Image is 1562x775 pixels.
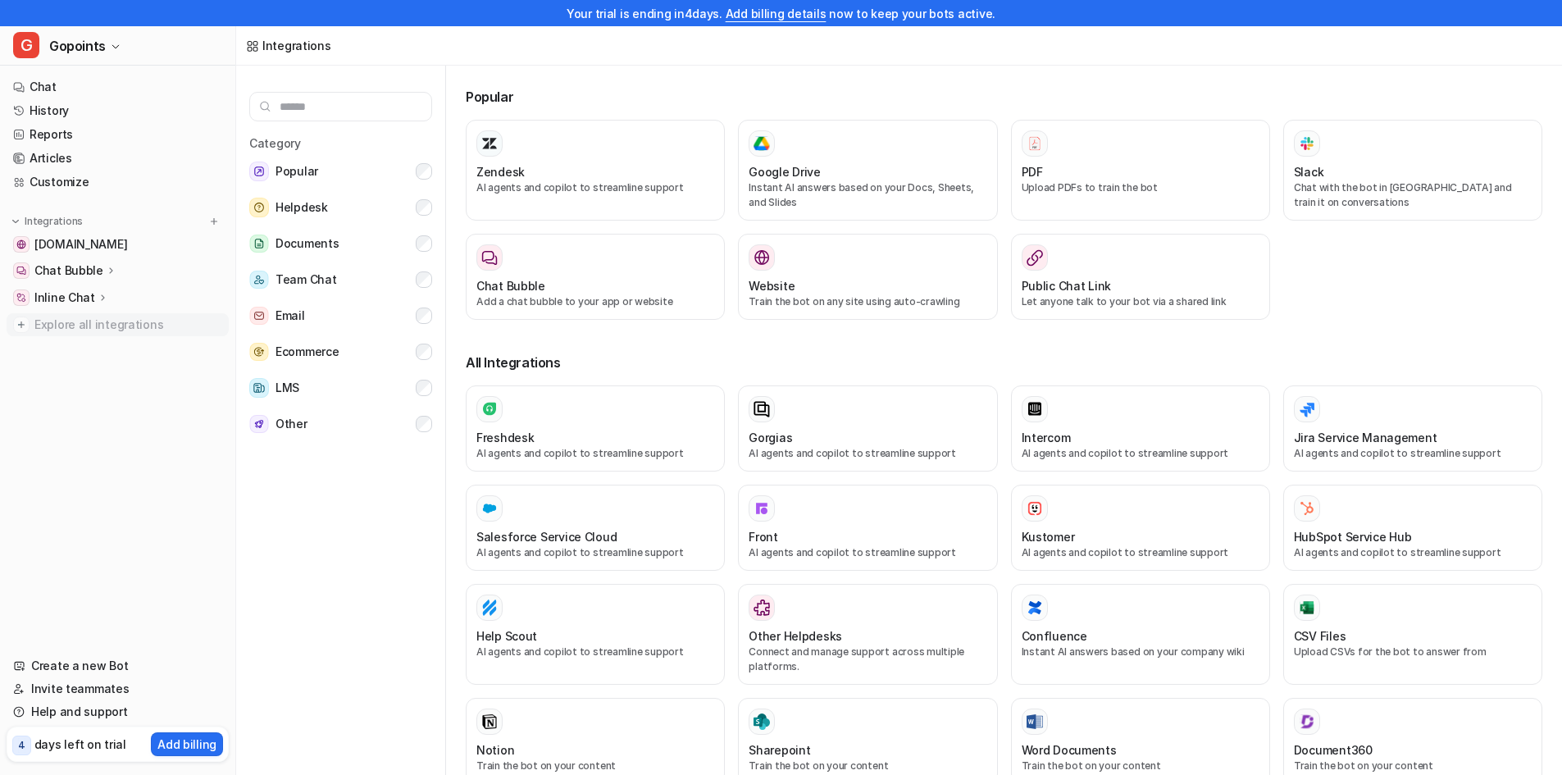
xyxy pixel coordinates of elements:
[7,233,229,256] a: shopping.latampass.latam.com[DOMAIN_NAME]
[749,741,810,759] h3: Sharepoint
[1294,180,1532,210] p: Chat with the bot in [GEOGRAPHIC_DATA] and train it on conversations
[476,294,714,309] p: Add a chat bubble to your app or website
[481,599,498,616] img: Help Scout
[1299,134,1315,153] img: Slack
[1294,545,1532,560] p: AI agents and copilot to streamline support
[157,736,216,753] p: Add billing
[1022,180,1259,195] p: Upload PDFs to train the bot
[13,317,30,333] img: explore all integrations
[1022,446,1259,461] p: AI agents and copilot to streamline support
[749,645,986,674] p: Connect and manage support across multiple platforms.
[246,37,331,54] a: Integrations
[1011,120,1270,221] button: PDFPDFUpload PDFs to train the bot
[738,234,997,320] button: WebsiteWebsiteTrain the bot on any site using auto-crawling
[726,7,827,21] a: Add billing details
[249,408,432,440] button: OtherOther
[276,342,339,362] span: Ecommerce
[1027,599,1043,616] img: Confluence
[7,147,229,170] a: Articles
[1022,528,1075,545] h3: Kustomer
[249,263,432,296] button: Team ChatTeam Chat
[1027,500,1043,517] img: Kustomer
[10,216,21,227] img: expand menu
[749,180,986,210] p: Instant AI answers based on your Docs, Sheets, and Slides
[1294,627,1346,645] h3: CSV Files
[276,378,299,398] span: LMS
[476,277,545,294] h3: Chat Bubble
[476,429,534,446] h3: Freshdesk
[276,306,305,326] span: Email
[466,353,1542,372] h3: All Integrations
[249,335,432,368] button: EcommerceEcommerce
[7,313,229,336] a: Explore all integrations
[754,136,770,151] img: Google Drive
[249,343,269,362] img: Ecommerce
[749,446,986,461] p: AI agents and copilot to streamline support
[249,299,432,332] button: EmailEmail
[7,700,229,723] a: Help and support
[1283,120,1542,221] button: SlackSlackChat with the bot in [GEOGRAPHIC_DATA] and train it on conversations
[466,385,725,472] button: FreshdeskAI agents and copilot to streamline support
[7,213,88,230] button: Integrations
[476,528,617,545] h3: Salesforce Service Cloud
[1294,645,1532,659] p: Upload CSVs for the bot to answer from
[1283,584,1542,685] button: CSV FilesCSV FilesUpload CSVs for the bot to answer from
[262,37,331,54] div: Integrations
[18,738,25,753] p: 4
[749,294,986,309] p: Train the bot on any site using auto-crawling
[1022,277,1112,294] h3: Public Chat Link
[25,215,83,228] p: Integrations
[466,584,725,685] button: Help ScoutHelp ScoutAI agents and copilot to streamline support
[34,262,103,279] p: Chat Bubble
[1299,500,1315,517] img: HubSpot Service Hub
[481,500,498,517] img: Salesforce Service Cloud
[7,654,229,677] a: Create a new Bot
[1022,163,1043,180] h3: PDF
[249,307,269,326] img: Email
[34,289,95,306] p: Inline Chat
[749,163,821,180] h3: Google Drive
[7,123,229,146] a: Reports
[249,235,269,253] img: Documents
[466,234,725,320] button: Chat BubbleAdd a chat bubble to your app or website
[1299,713,1315,730] img: Document360
[249,191,432,224] button: HelpdeskHelpdesk
[276,234,339,253] span: Documents
[34,736,126,753] p: days left on trial
[1294,528,1412,545] h3: HubSpot Service Hub
[476,163,525,180] h3: Zendesk
[276,414,307,434] span: Other
[476,759,714,773] p: Train the bot on your content
[16,266,26,276] img: Chat Bubble
[1011,385,1270,472] button: IntercomAI agents and copilot to streamline support
[249,155,432,188] button: PopularPopular
[476,627,537,645] h3: Help Scout
[1022,429,1071,446] h3: Intercom
[276,270,336,289] span: Team Chat
[249,271,269,289] img: Team Chat
[249,162,269,181] img: Popular
[754,599,770,616] img: Other Helpdesks
[1022,741,1117,759] h3: Word Documents
[476,645,714,659] p: AI agents and copilot to streamline support
[34,312,222,338] span: Explore all integrations
[466,485,725,571] button: Salesforce Service Cloud Salesforce Service CloudAI agents and copilot to streamline support
[738,120,997,221] button: Google DriveGoogle DriveInstant AI answers based on your Docs, Sheets, and Slides
[1294,429,1437,446] h3: Jira Service Management
[754,500,770,517] img: Front
[476,741,514,759] h3: Notion
[7,99,229,122] a: History
[476,446,714,461] p: AI agents and copilot to streamline support
[249,134,432,152] h5: Category
[749,277,795,294] h3: Website
[249,378,269,398] img: LMS
[151,732,223,756] button: Add billing
[49,34,106,57] span: Gopoints
[1027,135,1043,151] img: PDF
[476,545,714,560] p: AI agents and copilot to streamline support
[1011,485,1270,571] button: KustomerKustomerAI agents and copilot to streamline support
[249,415,269,434] img: Other
[749,759,986,773] p: Train the bot on your content
[1027,714,1043,730] img: Word Documents
[749,545,986,560] p: AI agents and copilot to streamline support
